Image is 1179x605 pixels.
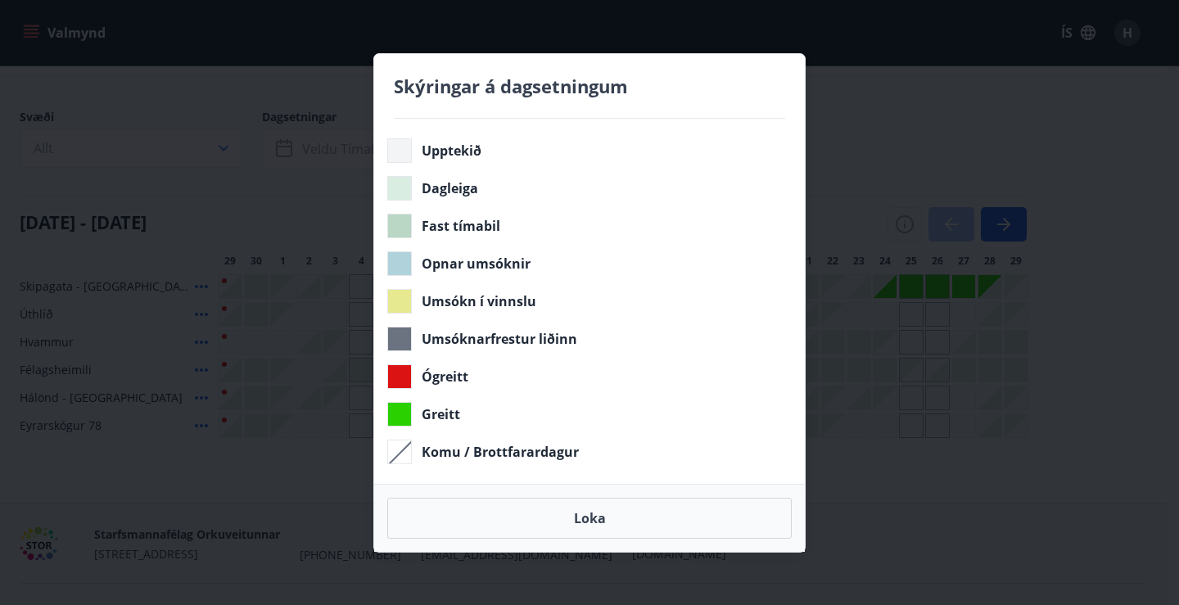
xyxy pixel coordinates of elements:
span: Upptekið [422,142,481,160]
span: Umsókn í vinnslu [422,292,536,310]
span: Komu / Brottfarardagur [422,443,579,461]
span: Opnar umsóknir [422,255,531,273]
span: Greitt [422,405,460,423]
span: Fast tímabil [422,217,500,235]
button: Loka [387,498,792,539]
span: Dagleiga [422,179,478,197]
h4: Skýringar á dagsetningum [394,74,785,98]
span: Ógreitt [422,368,468,386]
span: Umsóknarfrestur liðinn [422,330,577,348]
